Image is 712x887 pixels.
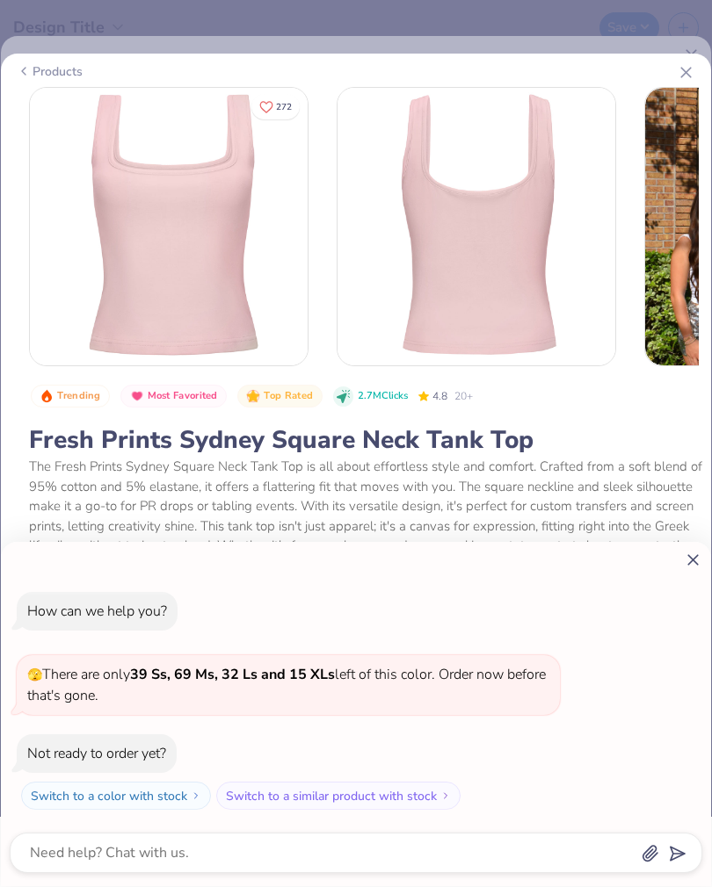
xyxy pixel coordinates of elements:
div: How can we help you? [27,602,167,621]
strong: 39 Ss, 69 Ms, 32 Ls and 15 XLs [130,665,335,684]
div: Not ready to order yet? [27,744,166,763]
button: Switch to a similar product with stock [216,782,461,810]
img: Switch to a color with stock [191,790,201,801]
span: 🫣 [27,667,42,683]
span: There are only left of this color. Order now before that's gone. [27,665,546,705]
button: Switch to a color with stock [21,782,211,810]
img: Switch to a similar product with stock [440,790,451,801]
